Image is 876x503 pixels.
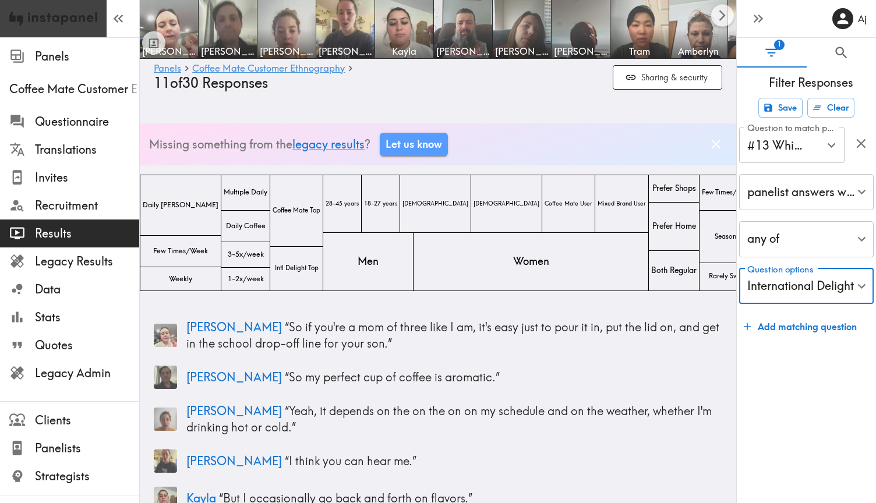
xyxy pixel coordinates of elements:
[650,218,698,234] span: Prefer Home
[186,403,282,418] span: [PERSON_NAME]
[613,65,722,90] button: Sharing & security
[711,4,734,27] button: Scroll right
[650,180,698,196] span: Prefer Shops
[436,45,490,58] span: [PERSON_NAME]
[225,272,266,286] span: 1-2x/week
[700,186,757,200] span: Few Times/Month
[672,45,725,58] span: Amberlyn
[747,263,813,276] label: Question options
[149,136,370,153] p: Missing something from the ?
[35,48,139,65] span: Panels
[858,12,867,25] h6: Aj
[746,75,876,91] span: Filter Responses
[192,63,345,75] a: Coffee Mate Customer Ethnography
[747,122,839,134] label: Question to match panelists on
[154,361,722,394] a: Panelist thumbnail[PERSON_NAME] “So my perfect cup of coffee is aromatic.”
[35,141,139,158] span: Translations
[186,403,722,435] p: “ Yeah, it depends on the on the on on my schedule and on the weather, whether I'm drinking hot o...
[739,268,874,304] div: International Delight
[35,253,139,270] span: Legacy Results
[260,45,313,58] span: [PERSON_NAME]
[186,320,282,334] span: [PERSON_NAME]
[154,75,170,91] span: 11
[712,230,744,244] span: Seasonal
[154,75,182,91] span: of
[154,366,177,389] img: Panelist thumbnail
[807,98,854,118] button: Clear all filters
[35,468,139,484] span: Strategists
[35,365,139,381] span: Legacy Admin
[154,324,177,347] img: Panelist thumbnail
[154,445,722,477] a: Panelist thumbnail[PERSON_NAME] “I think you can hear me.”
[154,398,722,440] a: Panelist thumbnail[PERSON_NAME] “Yeah, it depends on the on the on on my schedule and on the weat...
[35,309,139,325] span: Stats
[400,197,471,210] span: [DEMOGRAPHIC_DATA]
[377,45,431,58] span: Kayla
[707,270,751,284] span: Rarely Switch
[471,197,542,210] span: [DEMOGRAPHIC_DATA]
[35,281,139,297] span: Data
[273,261,321,275] span: Intl Delight Top
[154,449,177,473] img: Panelist thumbnail
[319,45,372,58] span: [PERSON_NAME]
[758,98,803,118] button: Save filters
[186,319,722,352] p: “ So if you're a mom of three like I am, it's easy just to pour it in, put the lid on, and get in...
[495,45,549,58] span: [PERSON_NAME]
[9,81,139,97] span: Coffee Mate Customer Ethnography
[774,40,785,50] span: 1
[362,197,400,210] span: 18-27 years
[292,137,365,151] a: legacy results
[154,63,181,75] a: Panels
[705,133,727,155] button: Dismiss banner
[833,45,849,61] span: Search
[511,251,552,271] span: Women
[182,75,268,91] span: 30 Responses
[154,408,177,431] img: Panelist thumbnail
[142,45,196,58] span: [PERSON_NAME]
[167,272,195,286] span: Weekly
[355,251,381,271] span: Men
[142,31,165,55] button: Toggle between responses and questions
[186,369,722,385] p: “ So my perfect cup of coffee is aromatic. ”
[221,185,270,200] span: Multiple Daily
[186,370,282,384] span: [PERSON_NAME]
[554,45,607,58] span: [PERSON_NAME]
[225,247,266,262] span: 3-5x/week
[35,412,139,428] span: Clients
[737,38,807,68] button: Filter Responses
[35,114,139,130] span: Questionnaire
[151,244,210,258] span: Few Times/Week
[739,315,861,338] button: Add matching question
[35,225,139,242] span: Results
[186,454,282,468] span: [PERSON_NAME]
[595,197,648,210] span: Mixed Brand User
[739,221,874,257] div: any of
[186,453,722,469] p: “ I think you can hear me. ”
[730,45,784,58] span: Abbie
[35,337,139,353] span: Quotes
[323,197,361,210] span: 28-45 years
[613,45,666,58] span: Tram
[35,169,139,186] span: Invites
[224,219,268,233] span: Daily Coffee
[270,204,323,217] span: Coffee Mate Top
[380,133,448,156] a: Let us know
[201,45,255,58] span: [PERSON_NAME]
[739,174,874,210] div: panelist answers with
[649,263,699,278] span: Both Regular
[35,197,139,214] span: Recruitment
[822,136,840,154] button: Open
[542,197,595,210] span: Coffee Mate User
[140,198,221,212] span: Daily [PERSON_NAME]
[154,314,722,356] a: Panelist thumbnail[PERSON_NAME] “So if you're a mom of three like I am, it's easy just to pour it...
[35,440,139,456] span: Panelists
